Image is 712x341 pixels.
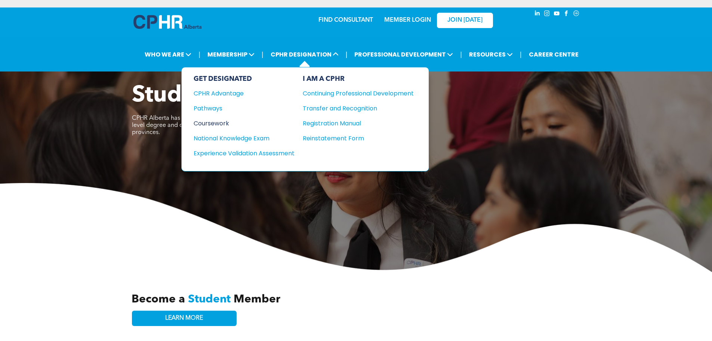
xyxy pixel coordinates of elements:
[142,48,194,61] span: WHO WE ARE
[194,149,295,158] a: Experience Validation Assessment
[303,89,403,98] div: Continuing Professional Development
[303,104,414,113] a: Transfer and Recognition
[194,119,295,128] a: Coursework
[165,315,203,322] span: LEARN MORE
[527,48,581,61] a: CAREER CENTRE
[194,104,295,113] a: Pathways
[303,104,403,113] div: Transfer and Recognition
[467,48,515,61] span: RESOURCES
[303,134,403,143] div: Reinstatement Form
[188,294,231,305] span: Student
[460,47,462,62] li: |
[194,89,284,98] div: CPHR Advantage
[194,89,295,98] a: CPHR Advantage
[553,9,561,19] a: youtube
[132,115,345,136] span: CPHR Alberta has introduced a program for identifying post-secondary credit-level degree and dipl...
[132,85,326,107] span: Student Programs
[132,294,185,305] span: Become a
[447,17,483,24] span: JOIN [DATE]
[352,48,455,61] span: PROFESSIONAL DEVELOPMENT
[346,47,348,62] li: |
[303,119,414,128] a: Registration Manual
[132,311,237,326] a: LEARN MORE
[303,89,414,98] a: Continuing Professional Development
[303,134,414,143] a: Reinstatement Form
[268,48,341,61] span: CPHR DESIGNATION
[194,149,284,158] div: Experience Validation Assessment
[437,13,493,28] a: JOIN [DATE]
[194,104,284,113] div: Pathways
[194,134,284,143] div: National Knowledge Exam
[194,134,295,143] a: National Knowledge Exam
[262,47,263,62] li: |
[520,47,522,62] li: |
[205,48,257,61] span: MEMBERSHIP
[303,75,414,83] div: I AM A CPHR
[562,9,571,19] a: facebook
[303,119,403,128] div: Registration Manual
[572,9,580,19] a: Social network
[234,294,280,305] span: Member
[198,47,200,62] li: |
[533,9,542,19] a: linkedin
[133,15,201,29] img: A blue and white logo for cp alberta
[194,119,284,128] div: Coursework
[194,75,295,83] div: GET DESIGNATED
[318,17,373,23] a: FIND CONSULTANT
[384,17,431,23] a: MEMBER LOGIN
[543,9,551,19] a: instagram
